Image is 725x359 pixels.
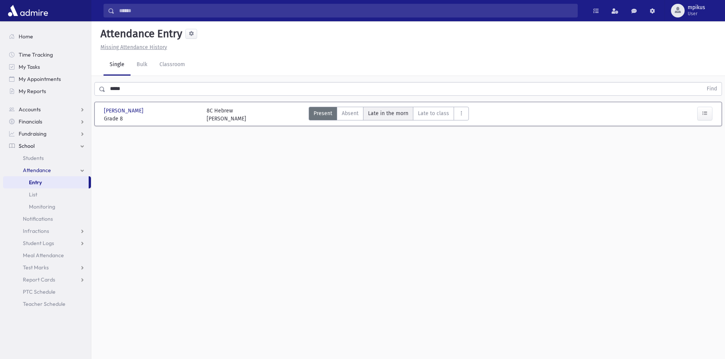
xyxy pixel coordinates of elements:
[702,82,722,95] button: Find
[3,274,91,286] a: Report Cards
[104,115,199,123] span: Grade 8
[29,191,37,198] span: List
[3,261,91,274] a: Test Marks
[23,300,65,307] span: Teacher Schedule
[97,44,167,51] a: Missing Attendance History
[19,63,40,70] span: My Tasks
[153,54,191,76] a: Classroom
[104,107,145,115] span: [PERSON_NAME]
[309,107,469,123] div: AttTypes
[3,73,91,85] a: My Appointments
[3,85,91,97] a: My Reports
[3,103,91,115] a: Accounts
[342,109,359,117] span: Absent
[19,118,42,125] span: Financials
[23,252,64,259] span: Meal Attendance
[19,142,35,149] span: School
[3,201,91,213] a: Monitoring
[314,109,332,117] span: Present
[3,152,91,164] a: Students
[207,107,246,123] div: 8C Hebrew [PERSON_NAME]
[23,215,53,222] span: Notifications
[97,27,182,40] h5: Attendance Entry
[3,30,91,43] a: Home
[688,5,705,11] span: mpikus
[3,49,91,61] a: Time Tracking
[3,286,91,298] a: PTC Schedule
[3,213,91,225] a: Notifications
[104,54,131,76] a: Single
[19,33,33,40] span: Home
[29,203,55,210] span: Monitoring
[29,179,42,186] span: Entry
[3,164,91,176] a: Attendance
[23,288,56,295] span: PTC Schedule
[23,276,55,283] span: Report Cards
[23,155,44,161] span: Students
[3,140,91,152] a: School
[3,115,91,128] a: Financials
[19,76,61,82] span: My Appointments
[418,109,449,117] span: Late to class
[19,88,46,95] span: My Reports
[6,3,50,18] img: AdmirePro
[131,54,153,76] a: Bulk
[3,298,91,310] a: Teacher Schedule
[19,106,41,113] span: Accounts
[23,228,49,234] span: Infractions
[19,130,46,137] span: Fundraising
[115,4,577,17] input: Search
[19,51,53,58] span: Time Tracking
[3,128,91,140] a: Fundraising
[23,264,49,271] span: Test Marks
[3,225,91,237] a: Infractions
[3,188,91,201] a: List
[23,240,54,247] span: Student Logs
[3,176,89,188] a: Entry
[23,167,51,174] span: Attendance
[688,11,705,17] span: User
[3,61,91,73] a: My Tasks
[368,109,408,117] span: Late in the morn
[3,249,91,261] a: Meal Attendance
[3,237,91,249] a: Student Logs
[100,44,167,51] u: Missing Attendance History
